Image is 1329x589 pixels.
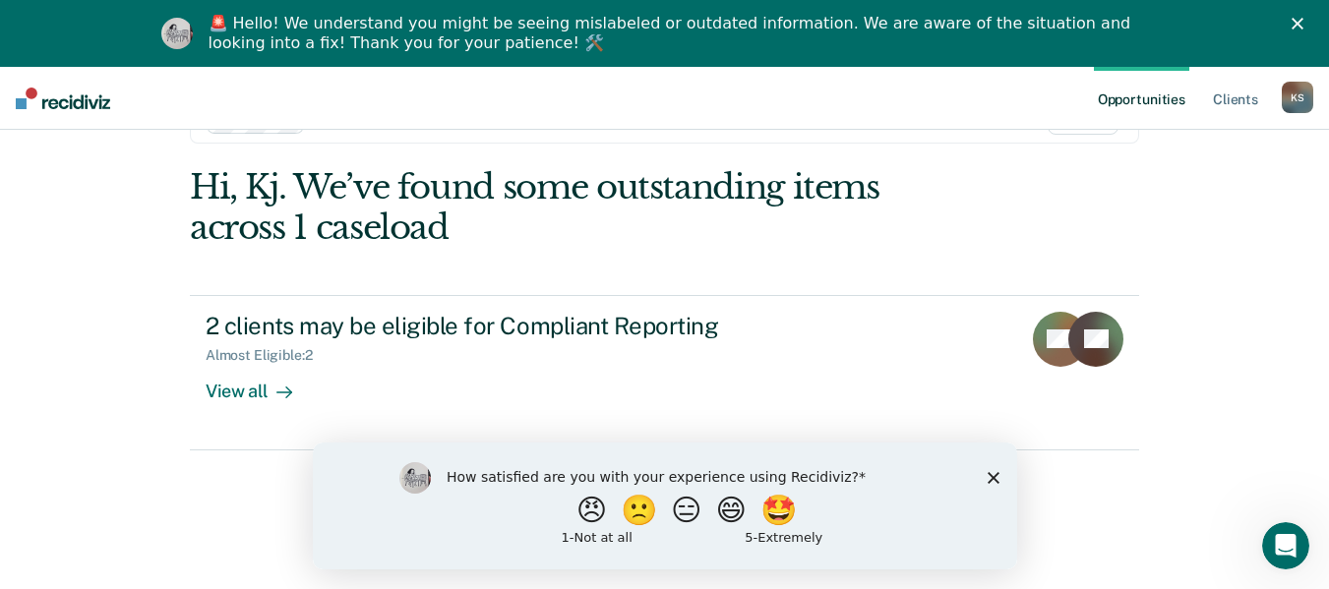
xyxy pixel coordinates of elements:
[1292,18,1311,29] div: Close
[209,14,1137,53] div: 🚨 Hello! We understand you might be seeing mislabeled or outdated information. We are aware of th...
[1262,522,1309,569] iframe: Intercom live chat
[313,442,1017,569] iframe: Survey by Kim from Recidiviz
[206,312,896,340] div: 2 clients may be eligible for Compliant Reporting
[1282,82,1313,113] div: K S
[1209,67,1262,130] a: Clients
[16,88,110,109] img: Recidiviz
[206,347,329,364] div: Almost Eligible : 2
[190,295,1139,450] a: 2 clients may be eligible for Compliant ReportingAlmost Eligible:2View all
[1094,67,1189,130] a: Opportunities
[161,18,193,49] img: Profile image for Kim
[190,167,949,248] div: Hi, Kj. We’ve found some outstanding items across 1 caseload
[1282,82,1313,113] button: KS
[206,364,316,402] div: View all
